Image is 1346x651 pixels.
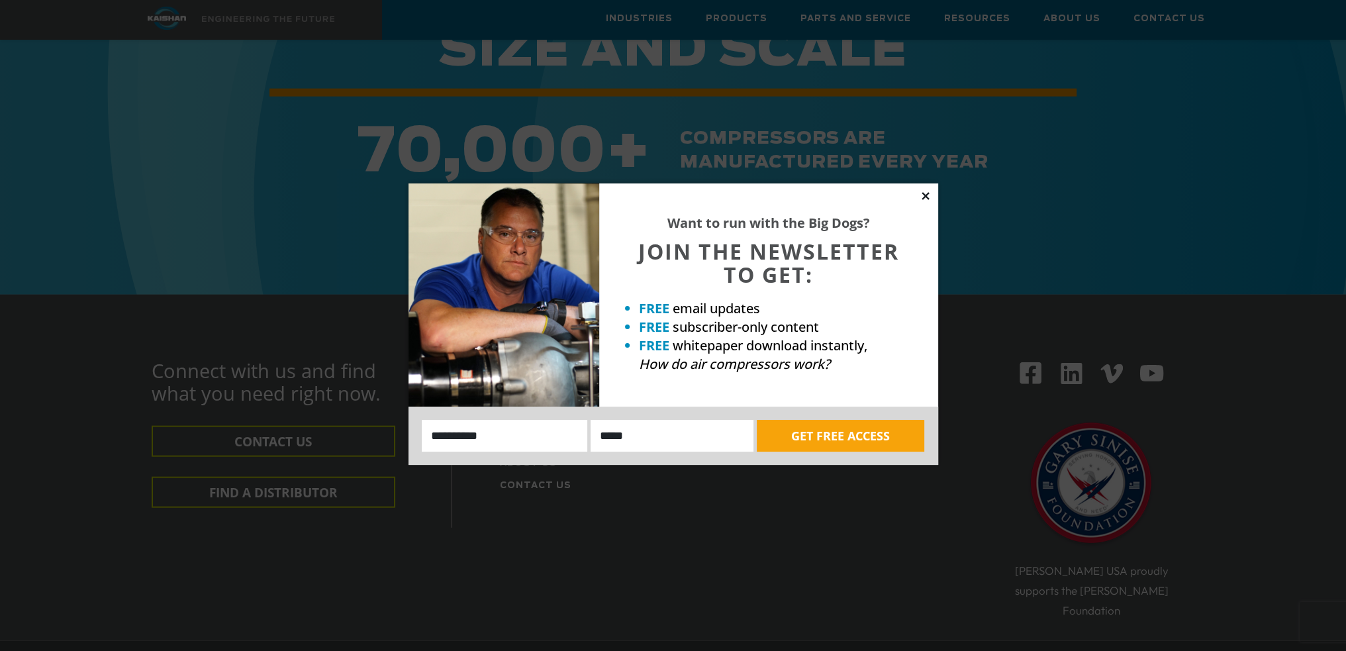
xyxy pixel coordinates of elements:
input: Name: [422,420,588,452]
strong: FREE [639,318,669,336]
button: Close [920,190,932,202]
span: subscriber-only content [673,318,819,336]
em: How do air compressors work? [639,355,830,373]
span: JOIN THE NEWSLETTER TO GET: [638,237,899,289]
strong: FREE [639,299,669,317]
input: Email [591,420,753,452]
strong: Want to run with the Big Dogs? [667,214,870,232]
strong: FREE [639,336,669,354]
button: GET FREE ACCESS [757,420,924,452]
span: email updates [673,299,760,317]
span: whitepaper download instantly, [673,336,867,354]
